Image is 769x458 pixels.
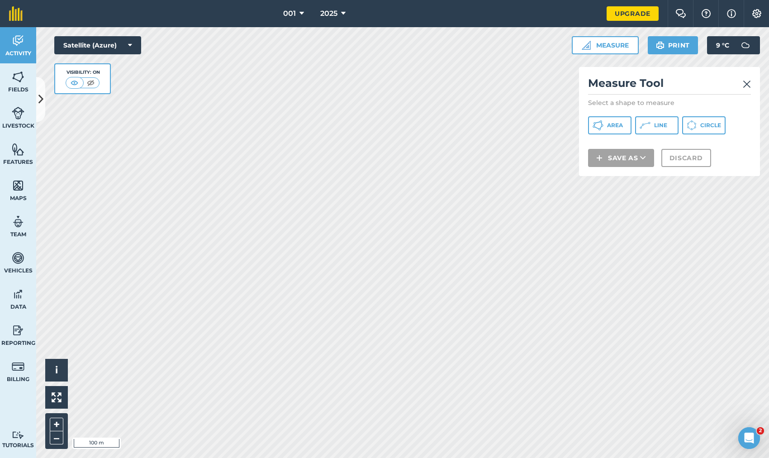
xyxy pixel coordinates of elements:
[588,149,654,167] button: Save as
[736,36,755,54] img: svg+xml;base64,PD94bWwgdmVyc2lvbj0iMS4wIiBlbmNvZGluZz0idXRmLTgiPz4KPCEtLSBHZW5lcmF0b3I6IEFkb2JlIE...
[50,431,63,444] button: –
[656,40,665,51] img: svg+xml;base64,PHN2ZyB4bWxucz0iaHR0cDovL3d3dy53My5vcmcvMjAwMC9zdmciIHdpZHRoPSIxOSIgaGVpZ2h0PSIyNC...
[588,76,751,95] h2: Measure Tool
[12,70,24,84] img: svg+xml;base64,PHN2ZyB4bWxucz0iaHR0cDovL3d3dy53My5vcmcvMjAwMC9zdmciIHdpZHRoPSI1NiIgaGVpZ2h0PSI2MC...
[700,122,721,129] span: Circle
[12,324,24,337] img: svg+xml;base64,PD94bWwgdmVyc2lvbj0iMS4wIiBlbmNvZGluZz0idXRmLTgiPz4KPCEtLSBHZW5lcmF0b3I6IEFkb2JlIE...
[682,116,726,134] button: Circle
[50,418,63,431] button: +
[607,122,623,129] span: Area
[54,36,141,54] button: Satellite (Azure)
[743,79,751,90] img: svg+xml;base64,PHN2ZyB4bWxucz0iaHR0cDovL3d3dy53My5vcmcvMjAwMC9zdmciIHdpZHRoPSIyMiIgaGVpZ2h0PSIzMC...
[588,116,631,134] button: Area
[85,78,96,87] img: svg+xml;base64,PHN2ZyB4bWxucz0iaHR0cDovL3d3dy53My5vcmcvMjAwMC9zdmciIHdpZHRoPSI1MCIgaGVpZ2h0PSI0MC...
[707,36,760,54] button: 9 °C
[12,431,24,439] img: svg+xml;base64,PD94bWwgdmVyc2lvbj0iMS4wIiBlbmNvZGluZz0idXRmLTgiPz4KPCEtLSBHZW5lcmF0b3I6IEFkb2JlIE...
[738,427,760,449] iframe: Intercom live chat
[751,9,762,18] img: A cog icon
[654,122,667,129] span: Line
[12,215,24,229] img: svg+xml;base64,PD94bWwgdmVyc2lvbj0iMS4wIiBlbmNvZGluZz0idXRmLTgiPz4KPCEtLSBHZW5lcmF0b3I6IEFkb2JlIE...
[596,153,603,163] img: svg+xml;base64,PHN2ZyB4bWxucz0iaHR0cDovL3d3dy53My5vcmcvMjAwMC9zdmciIHdpZHRoPSIxNCIgaGVpZ2h0PSIyNC...
[648,36,698,54] button: Print
[12,106,24,120] img: svg+xml;base64,PD94bWwgdmVyc2lvbj0iMS4wIiBlbmNvZGluZz0idXRmLTgiPz4KPCEtLSBHZW5lcmF0b3I6IEFkb2JlIE...
[55,364,58,376] span: i
[320,8,337,19] span: 2025
[12,360,24,373] img: svg+xml;base64,PD94bWwgdmVyc2lvbj0iMS4wIiBlbmNvZGluZz0idXRmLTgiPz4KPCEtLSBHZW5lcmF0b3I6IEFkb2JlIE...
[52,392,62,402] img: Four arrows, one pointing top left, one top right, one bottom right and the last bottom left
[12,179,24,192] img: svg+xml;base64,PHN2ZyB4bWxucz0iaHR0cDovL3d3dy53My5vcmcvMjAwMC9zdmciIHdpZHRoPSI1NiIgaGVpZ2h0PSI2MC...
[675,9,686,18] img: Two speech bubbles overlapping with the left bubble in the forefront
[283,8,296,19] span: 001
[607,6,659,21] a: Upgrade
[757,427,764,434] span: 2
[701,9,712,18] img: A question mark icon
[582,41,591,50] img: Ruler icon
[12,251,24,265] img: svg+xml;base64,PD94bWwgdmVyc2lvbj0iMS4wIiBlbmNvZGluZz0idXRmLTgiPz4KPCEtLSBHZW5lcmF0b3I6IEFkb2JlIE...
[588,98,751,107] p: Select a shape to measure
[12,143,24,156] img: svg+xml;base64,PHN2ZyB4bWxucz0iaHR0cDovL3d3dy53My5vcmcvMjAwMC9zdmciIHdpZHRoPSI1NiIgaGVpZ2h0PSI2MC...
[66,69,100,76] div: Visibility: On
[572,36,639,54] button: Measure
[45,359,68,382] button: i
[635,116,679,134] button: Line
[12,287,24,301] img: svg+xml;base64,PD94bWwgdmVyc2lvbj0iMS4wIiBlbmNvZGluZz0idXRmLTgiPz4KPCEtLSBHZW5lcmF0b3I6IEFkb2JlIE...
[69,78,80,87] img: svg+xml;base64,PHN2ZyB4bWxucz0iaHR0cDovL3d3dy53My5vcmcvMjAwMC9zdmciIHdpZHRoPSI1MCIgaGVpZ2h0PSI0MC...
[716,36,729,54] span: 9 ° C
[9,6,23,21] img: fieldmargin Logo
[727,8,736,19] img: svg+xml;base64,PHN2ZyB4bWxucz0iaHR0cDovL3d3dy53My5vcmcvMjAwMC9zdmciIHdpZHRoPSIxNyIgaGVpZ2h0PSIxNy...
[661,149,711,167] button: Discard
[12,34,24,48] img: svg+xml;base64,PD94bWwgdmVyc2lvbj0iMS4wIiBlbmNvZGluZz0idXRmLTgiPz4KPCEtLSBHZW5lcmF0b3I6IEFkb2JlIE...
